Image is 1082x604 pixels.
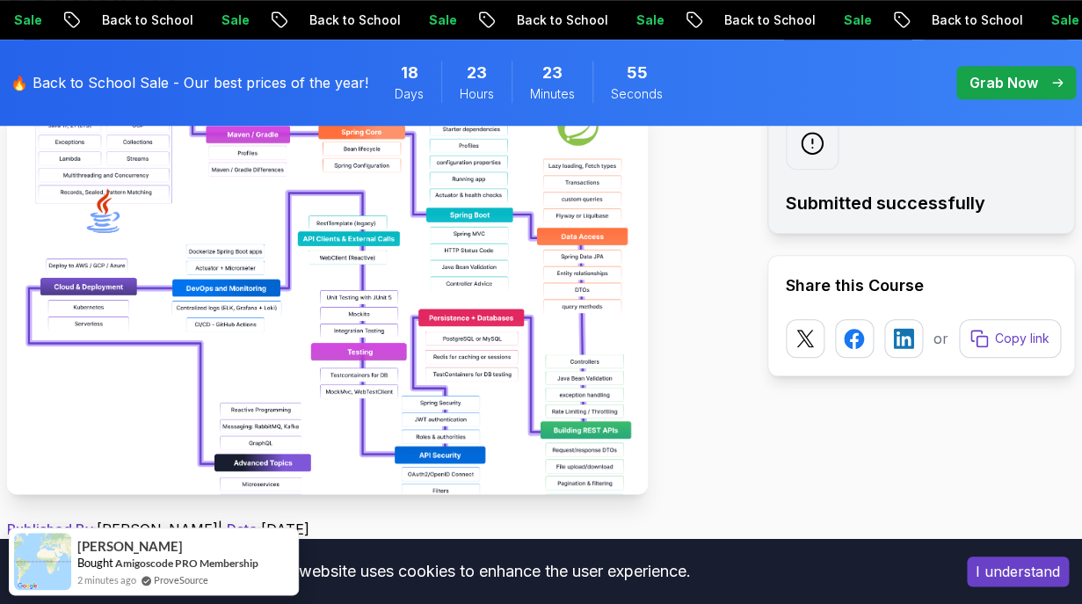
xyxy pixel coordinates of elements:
button: Copy link [959,319,1061,358]
span: 55 Seconds [627,61,648,85]
span: Days [395,85,424,103]
p: Sale [621,11,678,29]
h2: Submitted successfully [786,191,1057,215]
span: Hours [460,85,494,103]
span: Bought [77,556,113,570]
p: or [933,328,948,349]
span: Seconds [611,85,663,103]
span: 18 Days [401,61,418,85]
span: [PERSON_NAME] [77,539,183,554]
p: Back to School [87,11,207,29]
p: Sale [829,11,885,29]
img: Spring Boot Roadmap 2025: The Complete Guide for Backend Developers thumbnail [7,98,648,494]
p: Sale [414,11,470,29]
a: Amigoscode PRO Membership [115,557,258,570]
p: [PERSON_NAME] | [DATE] [7,519,648,540]
span: 23 Minutes [542,61,563,85]
p: Back to School [709,11,829,29]
p: 🔥 Back to School Sale - Our best prices of the year! [11,72,368,93]
span: 2 minutes ago [77,572,136,587]
div: This website uses cookies to enhance the user experience. [13,552,940,591]
p: Back to School [294,11,414,29]
span: 23 Hours [467,61,487,85]
button: Accept cookies [967,557,1069,586]
img: provesource social proof notification image [14,533,71,590]
p: Back to School [502,11,621,29]
p: Back to School [917,11,1036,29]
p: Grab Now [969,72,1038,93]
a: ProveSource [154,572,208,587]
span: Published By: [7,520,97,538]
p: Sale [207,11,263,29]
p: Copy link [995,330,1049,347]
span: Minutes [530,85,575,103]
span: Date: [227,520,261,538]
h2: Share this Course [786,273,1057,298]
